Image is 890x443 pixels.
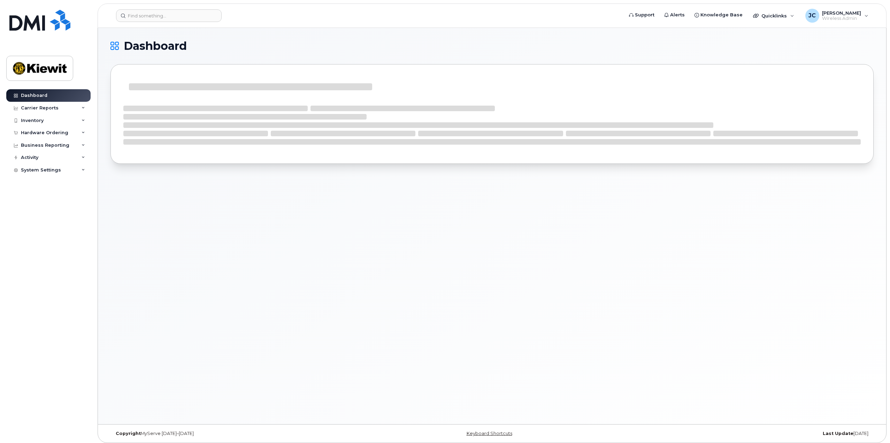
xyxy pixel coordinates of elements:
span: Dashboard [124,41,187,51]
strong: Copyright [116,431,141,436]
div: MyServe [DATE]–[DATE] [110,431,365,436]
strong: Last Update [823,431,853,436]
div: [DATE] [619,431,874,436]
a: Keyboard Shortcuts [467,431,512,436]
